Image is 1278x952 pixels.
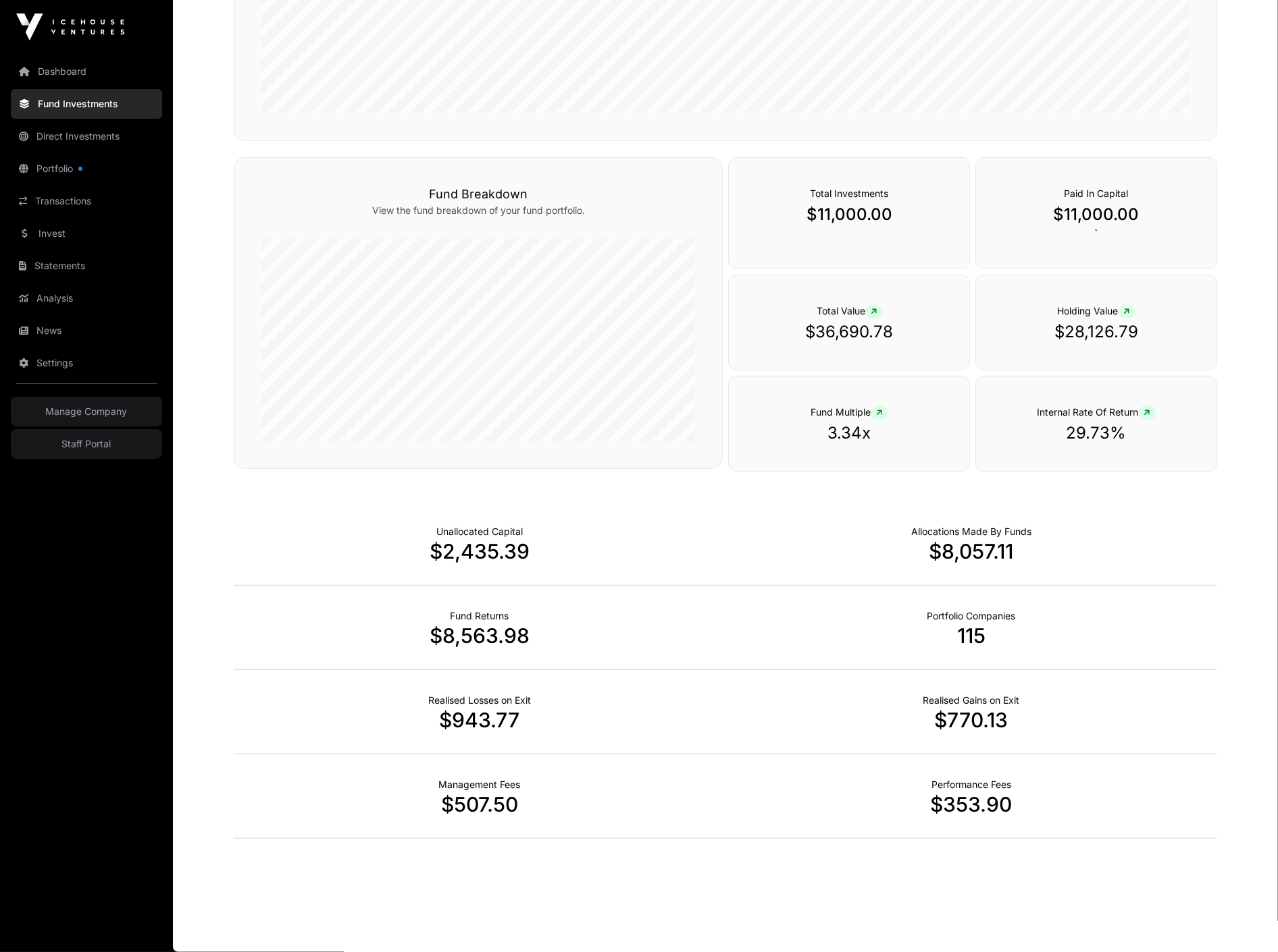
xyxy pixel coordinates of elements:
[11,154,162,184] a: Portfolio
[234,708,725,732] p: $943.77
[11,121,162,151] a: Direct Investments
[11,186,162,216] a: Transactions
[725,708,1217,732] p: $770.13
[1058,305,1135,316] span: Holding Value
[436,525,523,538] p: Cash not yet allocated
[234,539,725,563] p: $2,435.39
[11,348,162,378] a: Settings
[756,204,942,225] p: $11,000.00
[11,316,162,345] a: News
[11,283,162,313] a: Analysis
[428,694,531,707] p: Net Realised on Negative Exits
[927,609,1016,623] p: Number of Companies Deployed Into
[725,792,1217,816] p: $353.90
[1003,204,1190,225] p: $11,000.00
[725,623,1217,648] p: 115
[1003,422,1190,444] p: 29.73%
[234,792,725,816] p: $507.50
[911,525,1031,538] p: Capital Deployed Into Companies
[756,321,942,343] p: $36,690.78
[234,623,725,648] p: $8,563.98
[1210,887,1278,952] iframe: Chat Widget
[261,204,695,217] p: View the fund breakdown of your fund portfolio.
[11,429,162,459] a: Staff Portal
[439,778,521,791] p: Fund Management Fees incurred to date
[810,188,888,199] span: Total Investments
[931,778,1011,791] p: Fund Performance Fees (Carry) incurred to date
[11,397,162,426] a: Manage Company
[975,157,1217,269] div: `
[451,609,509,623] p: Realised Returns from Funds
[11,219,162,248] a: Invest
[756,422,942,444] p: 3.34x
[811,406,888,418] span: Fund Multiple
[817,305,882,316] span: Total Value
[16,13,124,40] img: Icehouse Ventures Logo
[1003,321,1190,343] p: $28,126.79
[1038,406,1156,418] span: Internal Rate Of Return
[1065,188,1129,199] span: Paid In Capital
[725,539,1217,563] p: $8,057.11
[923,694,1020,707] p: Net Realised on Positive Exits
[11,89,162,119] a: Fund Investments
[261,185,695,204] h3: Fund Breakdown
[11,57,162,86] a: Dashboard
[11,251,162,281] a: Statements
